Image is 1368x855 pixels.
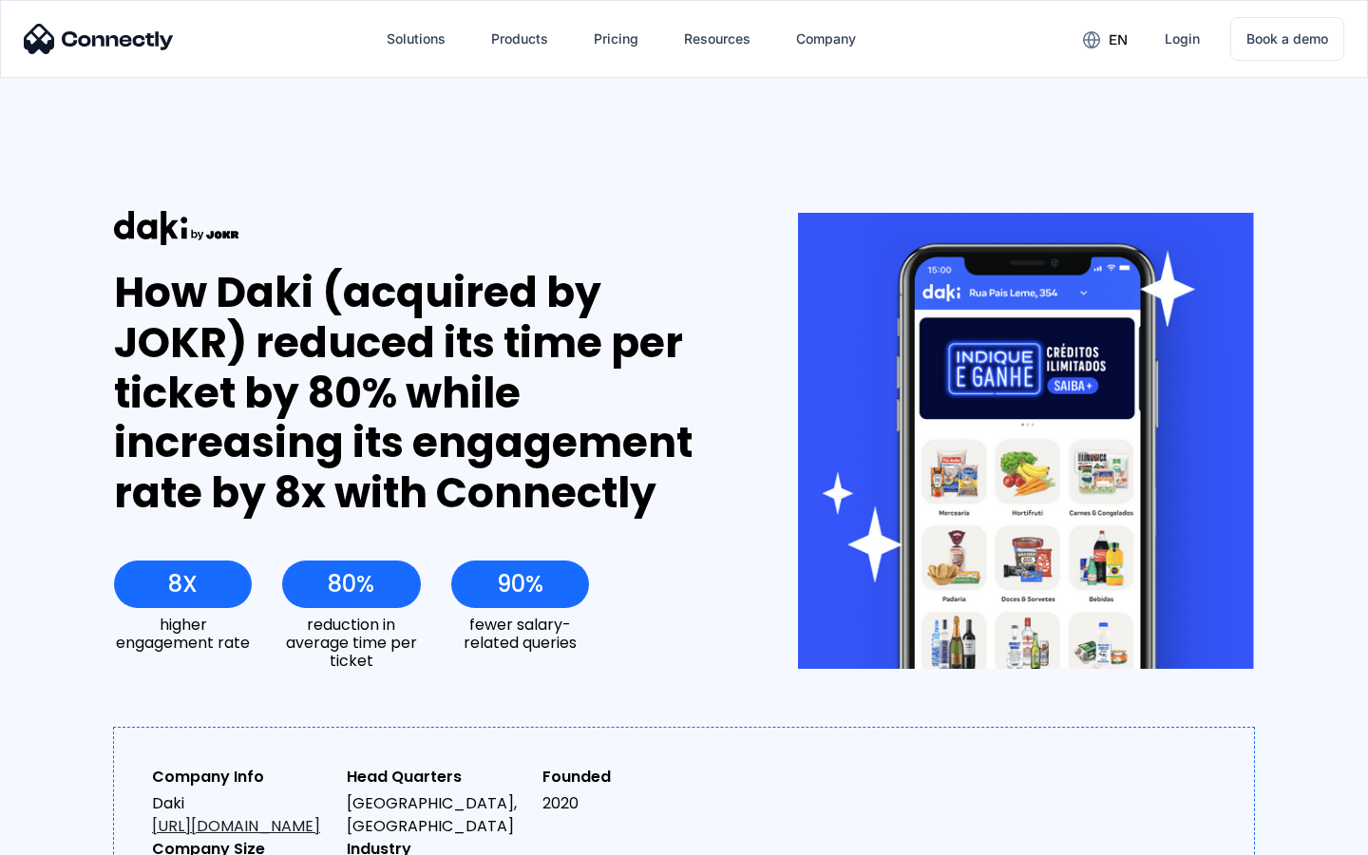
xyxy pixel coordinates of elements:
div: Login [1165,26,1200,52]
div: Pricing [594,26,638,52]
div: Daki [152,792,332,838]
a: Pricing [579,16,654,62]
img: Connectly Logo [24,24,174,54]
aside: Language selected: English [19,822,114,848]
div: Resources [684,26,750,52]
div: Products [491,26,548,52]
div: 90% [497,571,543,598]
ul: Language list [38,822,114,848]
a: Book a demo [1230,17,1344,61]
a: [URL][DOMAIN_NAME] [152,815,320,837]
div: Head Quarters [347,766,526,788]
a: Login [1149,16,1215,62]
div: Company [796,26,856,52]
div: 8X [168,571,198,598]
div: Company Info [152,766,332,788]
div: [GEOGRAPHIC_DATA], [GEOGRAPHIC_DATA] [347,792,526,838]
div: 80% [328,571,374,598]
div: 2020 [542,792,722,815]
div: How Daki (acquired by JOKR) reduced its time per ticket by 80% while increasing its engagement ra... [114,268,729,519]
div: reduction in average time per ticket [282,616,420,671]
div: en [1109,27,1128,53]
div: fewer salary-related queries [451,616,589,652]
div: higher engagement rate [114,616,252,652]
div: Founded [542,766,722,788]
div: Solutions [387,26,446,52]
